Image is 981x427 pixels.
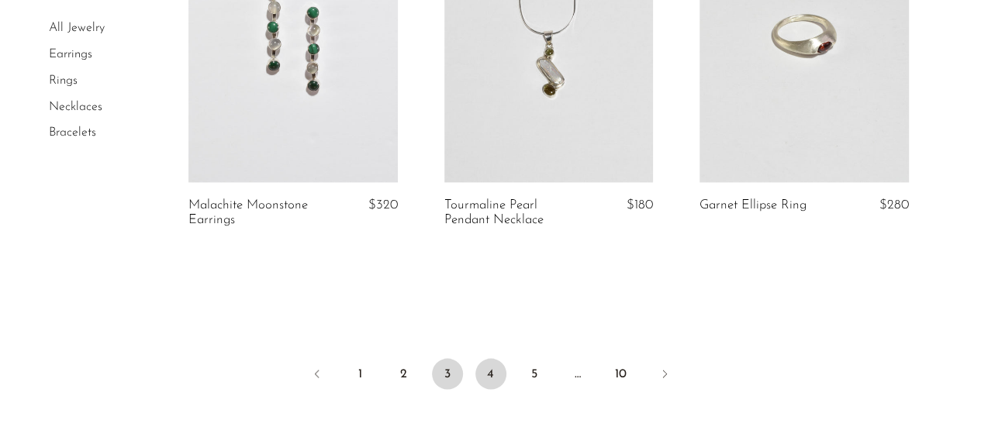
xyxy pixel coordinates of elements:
span: $180 [627,198,653,211]
a: Malachite Moonstone Earrings [188,198,326,226]
a: 2 [389,358,420,389]
a: 10 [606,358,637,389]
a: Next [649,358,680,392]
a: Earrings [49,48,92,60]
a: Previous [302,358,333,392]
a: 5 [519,358,550,389]
a: All Jewelry [49,22,105,34]
span: … [562,358,593,389]
a: Rings [49,74,78,86]
a: 1 [345,358,376,389]
span: $280 [879,198,909,211]
a: Necklaces [49,100,102,112]
span: 3 [432,358,463,389]
a: 4 [475,358,506,389]
a: Garnet Ellipse Ring [699,198,807,212]
a: Bracelets [49,126,96,138]
a: Tourmaline Pearl Pendant Necklace [444,198,582,226]
span: $320 [368,198,398,211]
